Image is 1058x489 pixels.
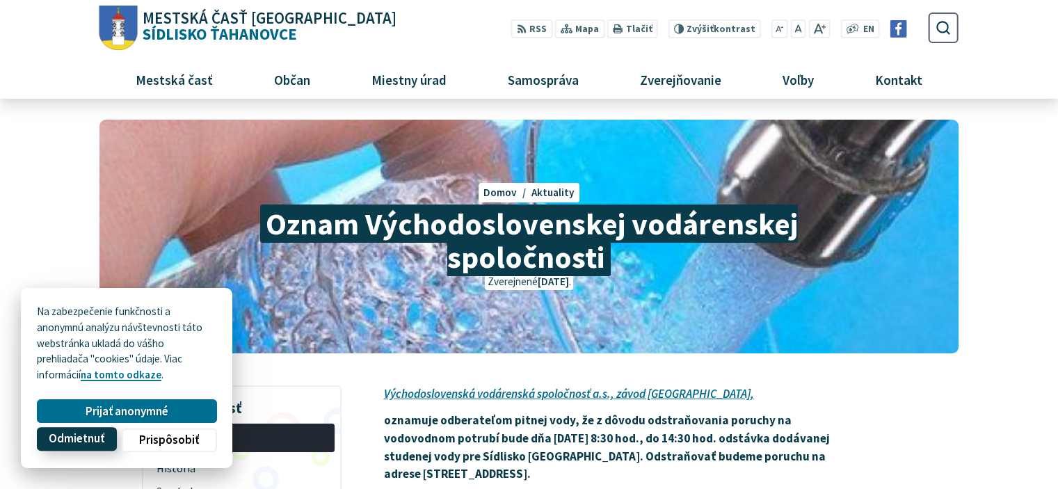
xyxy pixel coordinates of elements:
img: Prejsť na Facebook stránku [890,20,907,38]
h3: Mestská časť [148,390,335,419]
button: Zmenšiť veľkosť písma [771,19,788,38]
a: na tomto odkaze [81,368,161,381]
span: Prispôsobiť [139,433,199,447]
a: Zverejňovanie [615,61,747,98]
span: Zvýšiť [687,23,714,35]
a: RSS [511,19,552,38]
span: Mestská časť [130,61,218,98]
span: Mestská časť [GEOGRAPHIC_DATA] [143,10,396,26]
span: Sídlisko Ťahanovce [138,10,397,42]
span: Občan [268,61,315,98]
a: História [148,457,335,480]
a: Občan [248,61,335,98]
span: Zverejňovanie [634,61,726,98]
span: Voľby [778,61,819,98]
p: Zverejnené . [485,274,572,290]
a: Kontakt [850,61,948,98]
a: Mestská časť [110,61,238,98]
span: Prijať anonymné [86,404,168,419]
span: Mapa [575,22,599,37]
img: Prejsť na domovskú stránku [99,6,138,51]
a: Domov [483,186,531,199]
span: kontrast [687,24,755,35]
span: RSS [529,22,547,37]
button: Zvýšiťkontrast [668,19,760,38]
span: Všeobecné info [157,426,327,449]
u: Východoslovenská vodárenská spoločnosť a.s., závod [GEOGRAPHIC_DATA], [383,386,753,401]
a: Miestny úrad [346,61,472,98]
a: Voľby [758,61,840,98]
a: Mapa [555,19,604,38]
button: Odmietnuť [37,427,116,451]
button: Prijať anonymné [37,399,216,423]
span: Kontakt [870,61,928,98]
a: EN [859,22,878,37]
strong: oznamuje odberateľom pitnej vody, že z dôvodu odstraňovania poruchy na vodovodnom potrubí bude dň... [383,412,829,481]
span: Odmietnuť [49,432,104,447]
a: Aktuality [531,186,575,199]
span: Tlačiť [625,24,652,35]
a: Logo Sídlisko Ťahanovce, prejsť na domovskú stránku. [99,6,396,51]
button: Nastaviť pôvodnú veľkosť písma [790,19,805,38]
span: Domov [483,186,517,199]
a: Samospráva [483,61,604,98]
span: [DATE] [537,275,568,288]
span: EN [863,22,874,37]
button: Prispôsobiť [122,428,216,452]
p: Na zabezpečenie funkčnosti a anonymnú analýzu návštevnosti táto webstránka ukladá do vášho prehli... [37,304,216,383]
span: Samospráva [502,61,584,98]
button: Zväčšiť veľkosť písma [808,19,830,38]
a: Všeobecné info [148,424,335,452]
span: História [157,457,327,480]
span: Miestny úrad [366,61,451,98]
button: Tlačiť [607,19,657,38]
span: Oznam Východoslovenskej vodárenskej spoločnosti [260,205,799,276]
